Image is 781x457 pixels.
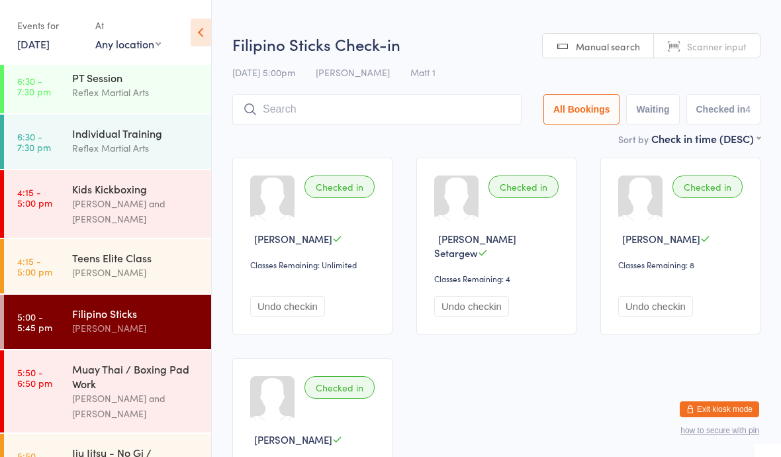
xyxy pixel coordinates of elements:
[95,15,161,36] div: At
[232,66,295,79] span: [DATE] 5:00pm
[410,66,436,79] span: Matt 1
[680,426,759,435] button: how to secure with pin
[434,232,516,260] span: [PERSON_NAME] Setargew
[17,131,51,152] time: 6:30 - 7:30 pm
[17,15,82,36] div: Events for
[686,94,761,125] button: Checked in4
[4,59,211,113] a: 6:30 -7:30 pmPT SessionReflex Martial Arts
[232,94,522,125] input: Search
[72,196,200,227] div: [PERSON_NAME] and [PERSON_NAME]
[250,296,325,317] button: Undo checkin
[687,40,747,53] span: Scanner input
[4,115,211,169] a: 6:30 -7:30 pmIndividual TrainingReflex Martial Arts
[17,311,52,332] time: 5:00 - 5:45 pm
[4,239,211,293] a: 4:15 -5:00 pmTeens Elite Class[PERSON_NAME]
[254,432,332,446] span: [PERSON_NAME]
[254,232,332,246] span: [PERSON_NAME]
[72,85,200,100] div: Reflex Martial Arts
[304,376,375,399] div: Checked in
[434,273,563,284] div: Classes Remaining: 4
[72,391,200,421] div: [PERSON_NAME] and [PERSON_NAME]
[304,176,375,198] div: Checked in
[626,94,679,125] button: Waiting
[316,66,390,79] span: [PERSON_NAME]
[680,401,759,417] button: Exit kiosk mode
[434,296,509,317] button: Undo checkin
[618,259,747,270] div: Classes Remaining: 8
[232,33,760,55] h2: Filipino Sticks Check-in
[17,367,52,388] time: 5:50 - 6:50 pm
[72,306,200,321] div: Filipino Sticks
[576,40,640,53] span: Manual search
[72,140,200,156] div: Reflex Martial Arts
[618,296,693,317] button: Undo checkin
[17,76,51,97] time: 6:30 - 7:30 pm
[72,126,200,140] div: Individual Training
[4,350,211,432] a: 5:50 -6:50 pmMuay Thai / Boxing Pad Work[PERSON_NAME] and [PERSON_NAME]
[95,36,161,51] div: Any location
[618,132,649,146] label: Sort by
[72,181,200,196] div: Kids Kickboxing
[651,131,760,146] div: Check in time (DESC)
[622,232,700,246] span: [PERSON_NAME]
[543,94,620,125] button: All Bookings
[745,104,751,115] div: 4
[488,176,559,198] div: Checked in
[72,321,200,336] div: [PERSON_NAME]
[672,176,743,198] div: Checked in
[72,362,200,391] div: Muay Thai / Boxing Pad Work
[72,265,200,280] div: [PERSON_NAME]
[72,70,200,85] div: PT Session
[17,36,50,51] a: [DATE]
[4,170,211,238] a: 4:15 -5:00 pmKids Kickboxing[PERSON_NAME] and [PERSON_NAME]
[4,295,211,349] a: 5:00 -5:45 pmFilipino Sticks[PERSON_NAME]
[250,259,379,270] div: Classes Remaining: Unlimited
[17,256,52,277] time: 4:15 - 5:00 pm
[72,250,200,265] div: Teens Elite Class
[17,187,52,208] time: 4:15 - 5:00 pm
